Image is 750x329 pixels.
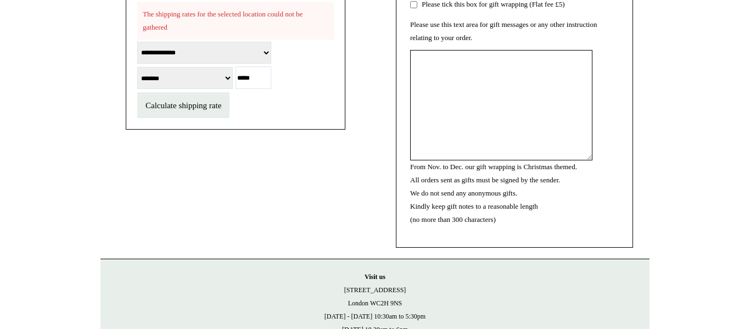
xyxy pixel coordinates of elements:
[137,40,334,118] form: select location
[145,101,221,110] span: Calculate shipping rate
[137,2,334,40] div: The shipping rates for the selected location could not be gathered
[137,92,230,118] button: Calculate shipping rate
[236,66,271,89] input: Postcode
[365,273,385,281] strong: Visit us
[410,20,597,42] label: Please use this text area for gift messages or any other instruction relating to your order.
[410,163,577,224] label: From Nov. to Dec. our gift wrapping is Christmas themed. All orders sent as gifts must be signed ...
